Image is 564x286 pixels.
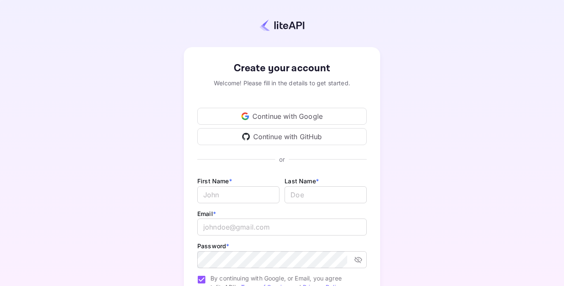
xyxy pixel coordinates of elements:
[197,177,232,185] label: First Name
[260,19,304,31] img: liteapi
[197,128,367,145] div: Continue with GitHub
[197,186,279,203] input: John
[197,61,367,76] div: Create your account
[197,210,216,217] label: Email
[197,242,229,250] label: Password
[197,108,367,125] div: Continue with Google
[285,186,367,203] input: Doe
[351,252,366,267] button: toggle password visibility
[285,177,319,185] label: Last Name
[197,79,367,87] div: Welcome! Please fill in the details to get started.
[197,219,367,236] input: johndoe@gmail.com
